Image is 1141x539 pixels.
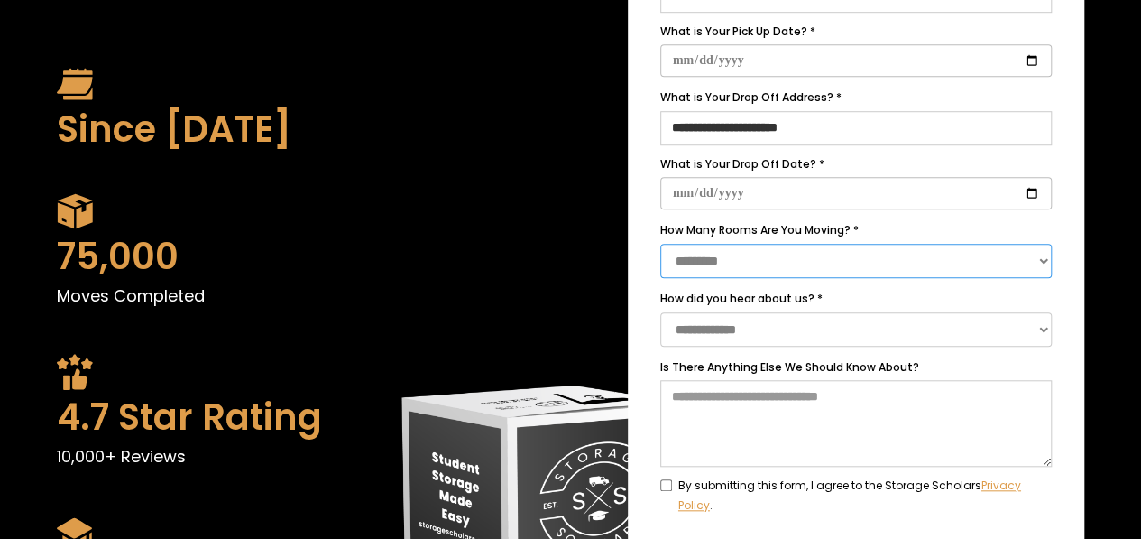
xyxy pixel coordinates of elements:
[57,390,513,444] div: 4.7 Star Rating
[660,479,672,491] input: By submitting this form, I agree to the Storage ScholarsPrivacy Policy.
[57,229,513,283] div: 75,000
[57,283,513,308] p: Moves Completed
[57,102,513,156] div: Since [DATE]
[660,289,1052,309] label: How did you hear about us? *
[660,88,1052,107] label: What is Your Drop Off Address? *
[660,22,1052,42] label: What is Your Pick Up Date? *
[660,154,1052,174] label: What is Your Drop Off Date? *
[678,478,1021,513] a: Privacy Policy
[660,358,1052,377] label: Is There Anything Else We Should Know About?
[57,444,513,469] p: 10,000+ Reviews
[660,220,1052,240] label: How Many Rooms Are You Moving? *
[678,476,1052,515] span: By submitting this form, I agree to the Storage Scholars .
